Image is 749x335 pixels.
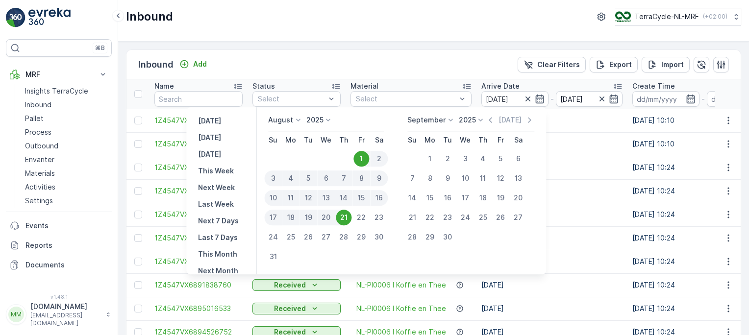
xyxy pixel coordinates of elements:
input: dd/mm/yyyy [481,91,549,107]
div: 17 [264,210,282,225]
div: 30 [440,229,455,245]
th: Thursday [474,131,492,149]
span: 1Z4547VX6899139920 [154,233,243,243]
a: Inbound [21,98,112,112]
button: Next Week [194,182,239,193]
button: Export [590,57,638,72]
a: 1Z4547VX6890183344 [154,257,243,266]
a: 1Z4547VX6896284519 [154,116,243,125]
button: Today [194,132,225,144]
p: ( +02:00 ) [703,13,727,21]
p: Insights TerraCycle [25,86,88,96]
span: v 1.48.1 [6,294,112,300]
td: [DATE] [476,250,627,273]
button: This Week [194,165,238,177]
a: NL-PI0006 I Koffie en Thee [356,304,446,313]
div: 10 [457,170,473,186]
a: 1Z4547VX6890412533 [154,186,243,196]
p: MRF [25,70,92,79]
th: Sunday [403,131,421,149]
div: 3 [457,151,473,167]
div: 25 [475,210,491,225]
div: 16 [370,190,388,206]
p: [DOMAIN_NAME] [30,302,101,311]
th: Friday [492,131,509,149]
p: 2025 [306,115,324,125]
button: MM[DOMAIN_NAME][EMAIL_ADDRESS][DOMAIN_NAME] [6,302,112,327]
a: Reports [6,236,112,255]
button: This Month [194,248,241,260]
th: Friday [352,131,370,149]
div: 20 [317,210,335,225]
div: 31 [265,249,281,264]
div: 11 [475,170,491,186]
th: Monday [421,131,439,149]
p: Export [609,60,632,70]
img: TC_v739CUj.png [615,11,631,22]
div: 27 [510,210,526,225]
div: Toggle Row Selected [134,187,142,195]
p: Activities [25,182,55,192]
p: [DATE] [198,149,221,159]
p: September [407,115,446,125]
a: Activities [21,180,112,194]
span: 1Z4547VX6895515191 [154,210,243,219]
th: Monday [282,131,300,149]
div: 3 [264,170,282,186]
div: 26 [300,229,316,245]
button: Clear Filters [518,57,586,72]
p: Pallet [25,114,44,123]
p: Reports [25,240,108,250]
a: 1Z4547VX6896027636 [154,139,243,149]
input: dd/mm/yyyy [556,91,623,107]
div: 5 [493,151,508,167]
p: ⌘B [95,44,105,52]
div: 22 [353,210,369,225]
p: Next Week [198,183,235,192]
td: [DATE] [476,297,627,320]
div: 1 [353,151,369,167]
span: NL-PI0006 I Koffie en Thee [356,280,446,290]
div: 26 [493,210,508,225]
div: 20 [510,190,526,206]
div: 30 [371,229,387,245]
p: - [550,93,554,105]
div: 6 [510,151,526,167]
p: Last Week [198,199,234,209]
div: 29 [422,229,438,245]
p: [DATE] [499,115,522,125]
div: 5 [300,170,317,186]
div: 18 [475,190,491,206]
p: Create Time [632,81,675,91]
p: Outbound [25,141,58,151]
div: Toggle Row Selected [134,117,142,124]
a: Materials [21,167,112,180]
th: Wednesday [317,131,335,149]
a: Envanter [21,153,112,167]
p: This Week [198,166,234,176]
div: 17 [457,190,473,206]
th: Thursday [335,131,352,149]
p: Received [274,280,306,290]
div: 9 [440,170,455,186]
button: Last 7 Days [194,232,242,243]
p: Received [274,304,306,313]
button: Last Week [194,198,238,210]
div: 23 [440,210,455,225]
p: Clear Filters [537,60,580,70]
div: 12 [493,170,508,186]
div: 2 [440,151,455,167]
a: 1Z4547VX6893352585 [154,163,243,172]
p: Arrive Date [481,81,520,91]
div: 13 [317,190,335,206]
td: [DATE] [476,132,627,156]
div: Toggle Row Selected [134,258,142,265]
input: dd/mm/yyyy [632,91,699,107]
button: Received [252,279,341,291]
p: Inbound [138,58,174,72]
p: TerraCycle-NL-MRF [635,12,699,22]
div: 21 [336,210,351,225]
div: Toggle Row Selected [134,305,142,312]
